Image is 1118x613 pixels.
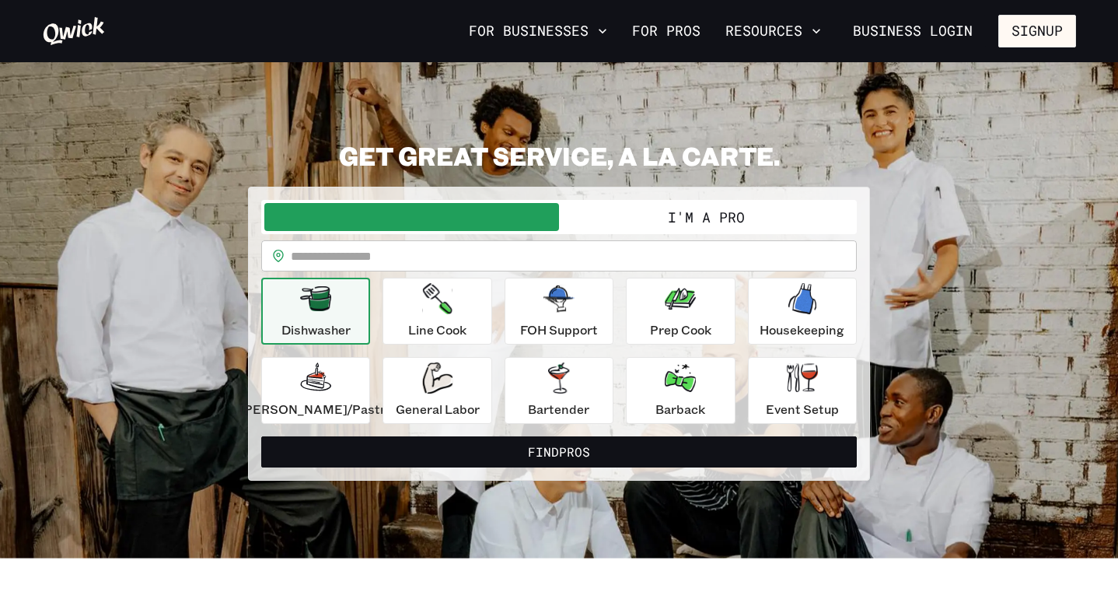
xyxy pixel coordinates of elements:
[559,203,854,231] button: I'm a Pro
[505,357,613,424] button: Bartender
[998,15,1076,47] button: Signup
[719,18,827,44] button: Resources
[766,400,839,419] p: Event Setup
[760,321,844,339] p: Housekeeping
[239,400,392,419] p: [PERSON_NAME]/Pastry
[463,18,613,44] button: For Businesses
[396,400,480,419] p: General Labor
[650,321,711,339] p: Prep Cook
[248,140,870,171] h2: GET GREAT SERVICE, A LA CARTE.
[655,400,705,419] p: Barback
[626,18,707,44] a: For Pros
[264,203,559,231] button: I'm a Business
[748,357,857,424] button: Event Setup
[408,321,466,339] p: Line Cook
[520,321,598,339] p: FOH Support
[383,278,491,345] button: Line Cook
[505,278,613,345] button: FOH Support
[748,278,857,345] button: Housekeeping
[840,15,986,47] a: Business Login
[528,400,589,419] p: Bartender
[261,436,857,468] button: FindPros
[261,278,370,345] button: Dishwasher
[383,357,491,424] button: General Labor
[261,357,370,424] button: [PERSON_NAME]/Pastry
[281,321,351,339] p: Dishwasher
[626,278,735,345] button: Prep Cook
[626,357,735,424] button: Barback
